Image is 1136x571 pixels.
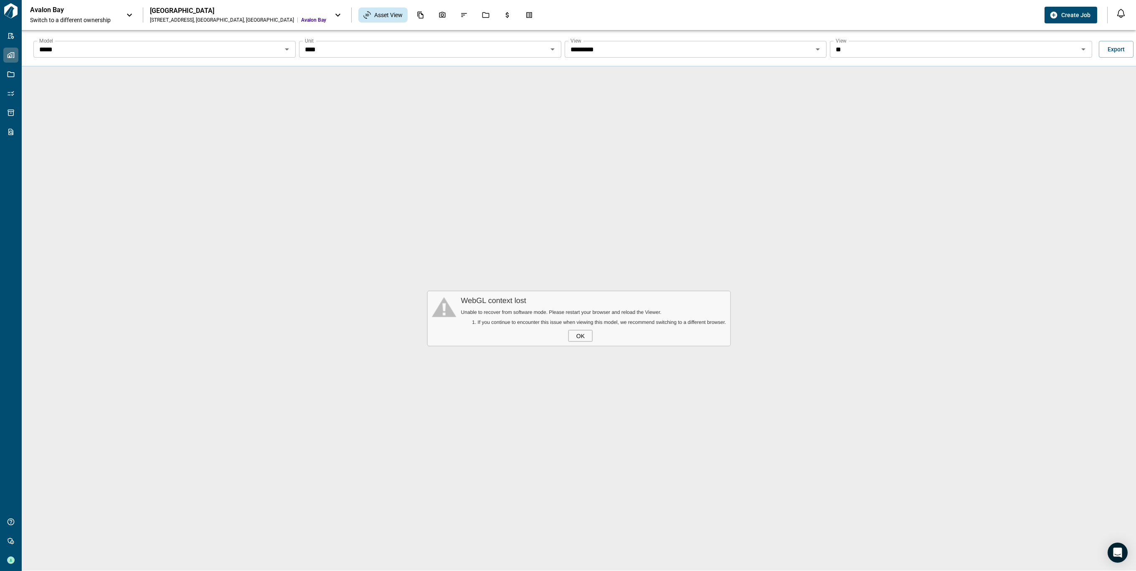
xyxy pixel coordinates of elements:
[499,8,516,22] div: Budgets
[374,11,403,19] span: Asset View
[461,296,726,305] div: WebGL context lost
[358,8,408,23] div: Asset View
[455,8,473,22] div: Issues & Info
[281,43,293,55] button: Open
[30,6,105,14] p: Avalon Bay
[1108,45,1125,53] span: Export
[1114,7,1128,20] button: Open notification feed
[1061,11,1090,19] span: Create Job
[305,37,314,44] label: Unit
[39,37,53,44] label: Model
[1045,7,1097,23] button: Create Job
[1078,43,1089,55] button: Open
[434,8,451,22] div: Photos
[461,309,726,315] div: Unable to recover from software mode. Please restart your browser and reload the Viewer.
[301,17,326,23] span: Avalon Bay
[30,16,118,24] span: Switch to a different ownership
[571,37,581,44] label: View
[1099,41,1133,58] button: Export
[568,330,593,342] div: OK
[477,8,494,22] div: Jobs
[478,319,726,325] li: If you continue to encounter this issue when viewing this model, we recommend switching to a diff...
[150,17,294,23] div: [STREET_ADDRESS] , [GEOGRAPHIC_DATA] , [GEOGRAPHIC_DATA]
[812,43,824,55] button: Open
[1108,543,1128,563] div: Open Intercom Messenger
[836,37,847,44] label: View
[412,8,429,22] div: Documents
[547,43,558,55] button: Open
[520,8,538,22] div: Takeoff Center
[150,7,326,15] div: [GEOGRAPHIC_DATA]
